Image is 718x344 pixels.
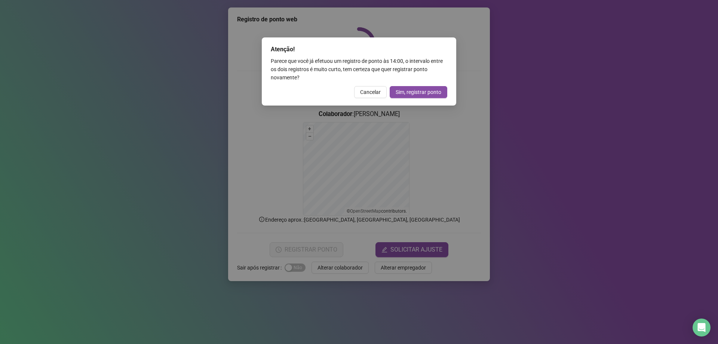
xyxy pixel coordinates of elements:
div: Parece que você já efetuou um registro de ponto às 14:00 , o intervalo entre os dois registros é ... [271,57,447,82]
button: Cancelar [354,86,387,98]
div: Atenção! [271,45,447,54]
button: Sim, registrar ponto [390,86,447,98]
div: Open Intercom Messenger [693,319,711,337]
span: Cancelar [360,88,381,96]
span: Sim, registrar ponto [396,88,441,96]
